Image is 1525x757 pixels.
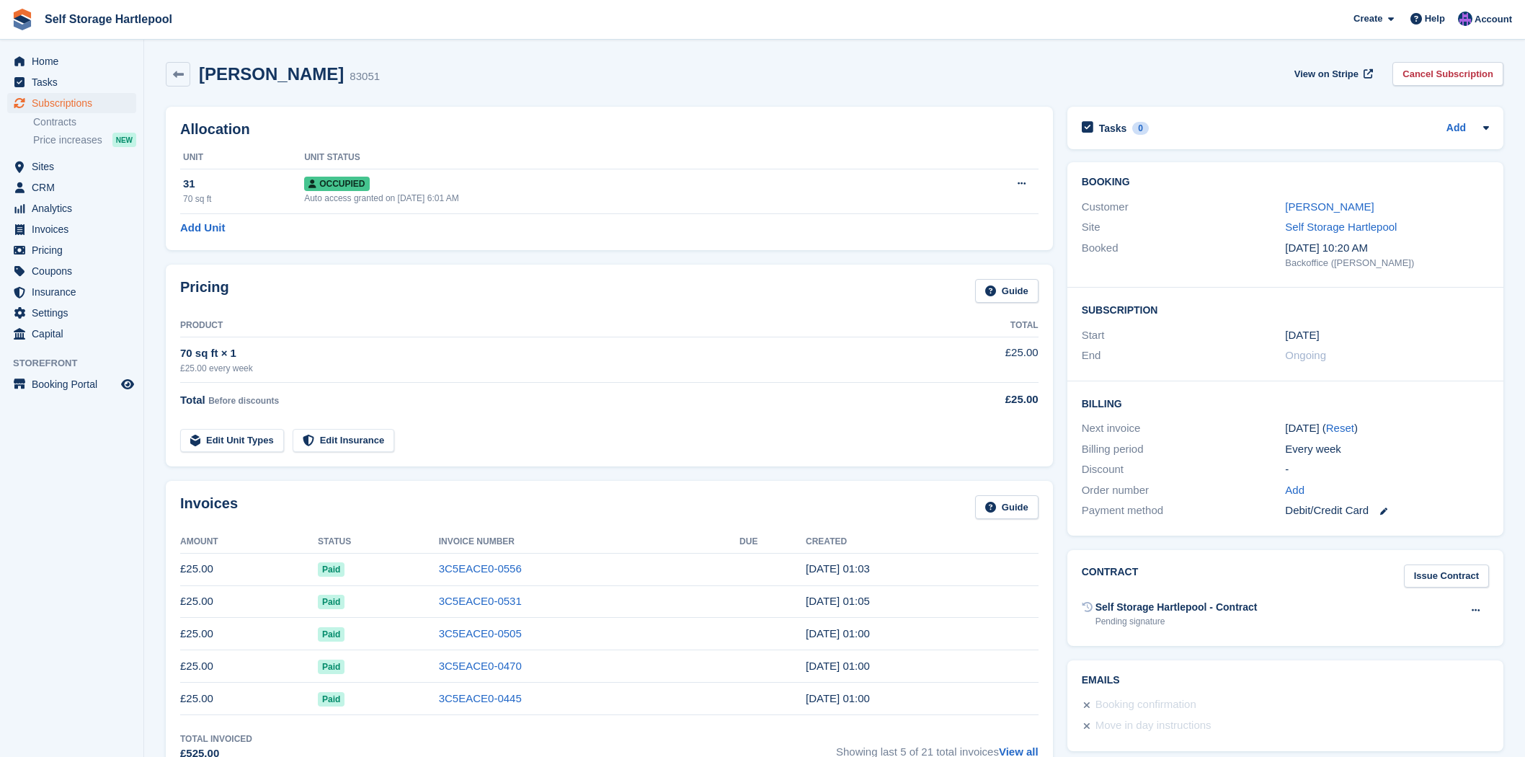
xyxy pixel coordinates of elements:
h2: Pricing [180,279,229,303]
span: Subscriptions [32,93,118,113]
span: Paid [318,660,344,674]
a: Guide [975,279,1039,303]
span: Before discounts [208,396,279,406]
time: 2025-09-13 00:03:18 UTC [806,562,870,575]
td: £25.00 [180,553,318,585]
a: menu [7,219,136,239]
a: Price increases NEW [33,132,136,148]
div: Order number [1082,482,1286,499]
div: £25.00 every week [180,362,923,375]
span: Total [180,394,205,406]
a: Issue Contract [1404,565,1489,588]
div: 31 [183,176,304,192]
img: stora-icon-8386f47178a22dfd0bd8f6a31ec36ba5ce8667c1dd55bd0f319d3a0aa187defe.svg [12,9,33,30]
a: menu [7,303,136,323]
span: CRM [32,177,118,198]
a: Self Storage Hartlepool [39,7,178,31]
div: 70 sq ft × 1 [180,345,923,362]
span: Paid [318,627,344,642]
h2: Billing [1082,396,1489,410]
a: Cancel Subscription [1392,62,1503,86]
div: Site [1082,219,1286,236]
a: [PERSON_NAME] [1285,200,1374,213]
span: Capital [32,324,118,344]
time: 2025-08-16 00:00:11 UTC [806,692,870,704]
span: Help [1425,12,1445,26]
a: Edit Unit Types [180,429,284,453]
h2: Tasks [1099,122,1127,135]
td: £25.00 [180,585,318,618]
span: Storefront [13,356,143,371]
img: Sean Wood [1458,12,1472,26]
div: 70 sq ft [183,192,304,205]
time: 2025-04-26 00:00:00 UTC [1285,327,1319,344]
a: Guide [975,495,1039,519]
div: Debit/Credit Card [1285,503,1489,519]
th: Amount [180,531,318,554]
td: £25.00 [180,650,318,683]
div: Pending signature [1095,615,1258,628]
h2: Booking [1082,177,1489,188]
a: Add [1285,482,1304,499]
th: Total [923,314,1038,337]
h2: Contract [1082,565,1139,588]
div: £25.00 [923,391,1038,408]
th: Created [806,531,1039,554]
th: Status [318,531,439,554]
div: 0 [1132,122,1149,135]
div: [DATE] ( ) [1285,420,1489,437]
th: Invoice Number [439,531,739,554]
span: Sites [32,156,118,177]
span: Paid [318,692,344,707]
div: [DATE] 10:20 AM [1285,240,1489,257]
a: menu [7,240,136,260]
div: Every week [1285,441,1489,458]
div: Booking confirmation [1095,696,1196,714]
span: Insurance [32,282,118,302]
span: Occupied [304,177,369,191]
th: Product [180,314,923,337]
span: Settings [32,303,118,323]
a: Edit Insurance [293,429,395,453]
div: Payment method [1082,503,1286,519]
a: Contracts [33,115,136,129]
time: 2025-08-23 00:00:15 UTC [806,660,870,672]
a: menu [7,374,136,394]
a: 3C5EACE0-0556 [439,562,522,575]
span: Create [1353,12,1382,26]
span: Home [32,51,118,71]
a: menu [7,177,136,198]
h2: Subscription [1082,302,1489,316]
div: Start [1082,327,1286,344]
div: 83051 [350,68,380,85]
h2: Invoices [180,495,238,519]
span: Ongoing [1285,349,1326,361]
div: End [1082,347,1286,364]
div: Billing period [1082,441,1286,458]
h2: Emails [1082,675,1489,686]
a: menu [7,156,136,177]
div: - [1285,461,1489,478]
a: Preview store [119,376,136,393]
a: menu [7,72,136,92]
th: Due [739,531,806,554]
div: Self Storage Hartlepool - Contract [1095,600,1258,615]
a: menu [7,198,136,218]
time: 2025-09-06 00:05:19 UTC [806,595,870,607]
td: £25.00 [180,683,318,715]
time: 2025-08-30 00:00:02 UTC [806,627,870,639]
td: £25.00 [923,337,1038,382]
a: menu [7,261,136,281]
span: Coupons [32,261,118,281]
span: Tasks [32,72,118,92]
a: menu [7,93,136,113]
a: 3C5EACE0-0505 [439,627,522,639]
a: Reset [1326,422,1354,434]
a: Add [1446,120,1466,137]
a: Add Unit [180,220,225,236]
div: Next invoice [1082,420,1286,437]
span: Invoices [32,219,118,239]
div: Move in day instructions [1095,717,1211,735]
div: Auto access granted on [DATE] 6:01 AM [304,192,918,205]
span: Paid [318,562,344,577]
